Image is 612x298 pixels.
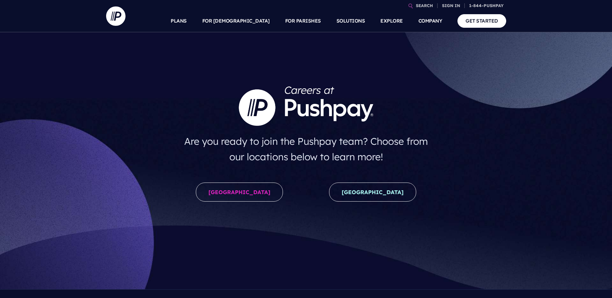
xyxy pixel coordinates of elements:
[329,183,416,202] a: [GEOGRAPHIC_DATA]
[336,10,365,32] a: SOLUTIONS
[171,10,187,32] a: PLANS
[457,14,506,27] a: GET STARTED
[285,10,321,32] a: FOR PARISHES
[178,131,434,167] h4: Are you ready to join the Pushpay team? Choose from our locations below to learn more!
[418,10,442,32] a: COMPANY
[202,10,270,32] a: FOR [DEMOGRAPHIC_DATA]
[196,183,283,202] a: [GEOGRAPHIC_DATA]
[380,10,403,32] a: EXPLORE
